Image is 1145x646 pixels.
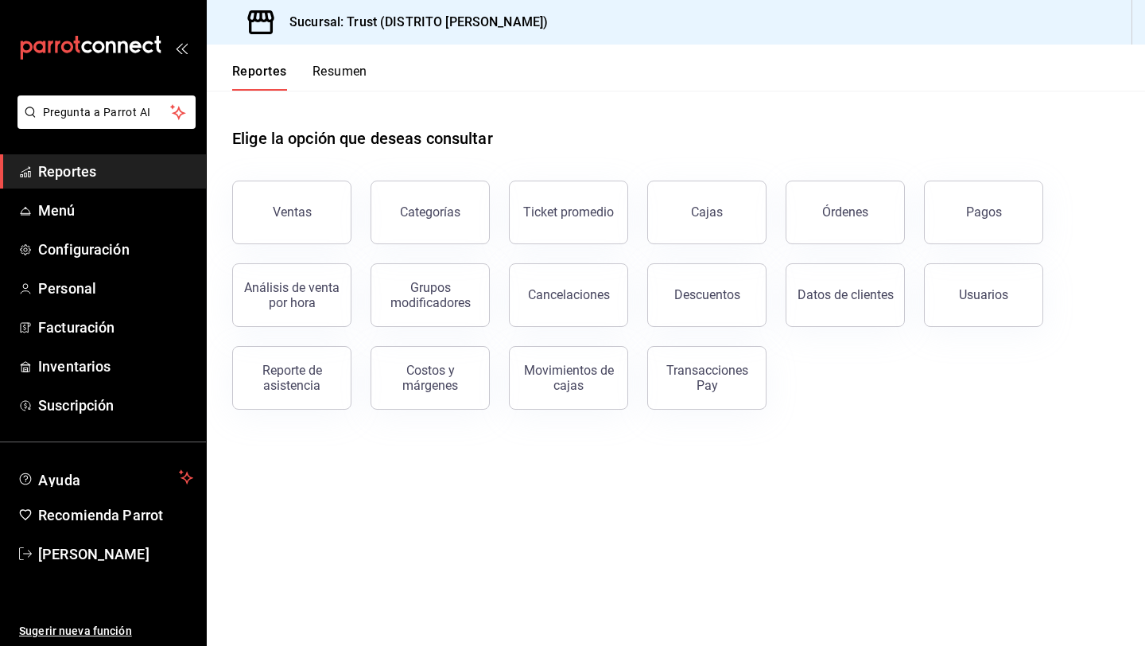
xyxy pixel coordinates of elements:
[798,287,894,302] div: Datos de clientes
[822,204,868,220] div: Órdenes
[519,363,618,393] div: Movimientos de cajas
[277,13,548,32] h3: Sucursal: Trust (DISTRITO [PERSON_NAME])
[38,278,193,299] span: Personal
[966,204,1002,220] div: Pagos
[232,126,493,150] h1: Elige la opción que deseas consultar
[528,287,610,302] div: Cancelaciones
[232,64,367,91] div: navigation tabs
[232,181,351,244] button: Ventas
[175,41,188,54] button: open_drawer_menu
[658,363,756,393] div: Transacciones Pay
[924,263,1043,327] button: Usuarios
[371,346,490,410] button: Costos y márgenes
[924,181,1043,244] button: Pagos
[691,204,723,220] div: Cajas
[232,263,351,327] button: Análisis de venta por hora
[38,200,193,221] span: Menú
[43,104,171,121] span: Pregunta a Parrot AI
[381,363,479,393] div: Costos y márgenes
[38,239,193,260] span: Configuración
[38,356,193,377] span: Inventarios
[243,363,341,393] div: Reporte de asistencia
[38,395,193,416] span: Suscripción
[674,287,740,302] div: Descuentos
[647,263,767,327] button: Descuentos
[381,280,479,310] div: Grupos modificadores
[19,623,193,640] span: Sugerir nueva función
[38,161,193,182] span: Reportes
[371,181,490,244] button: Categorías
[647,346,767,410] button: Transacciones Pay
[786,181,905,244] button: Órdenes
[509,181,628,244] button: Ticket promedio
[509,263,628,327] button: Cancelaciones
[523,204,614,220] div: Ticket promedio
[273,204,312,220] div: Ventas
[312,64,367,91] button: Resumen
[232,346,351,410] button: Reporte de asistencia
[38,504,193,526] span: Recomienda Parrot
[38,543,193,565] span: [PERSON_NAME]
[232,64,287,91] button: Reportes
[647,181,767,244] button: Cajas
[243,280,341,310] div: Análisis de venta por hora
[38,468,173,487] span: Ayuda
[959,287,1008,302] div: Usuarios
[17,95,196,129] button: Pregunta a Parrot AI
[509,346,628,410] button: Movimientos de cajas
[371,263,490,327] button: Grupos modificadores
[400,204,460,220] div: Categorías
[38,317,193,338] span: Facturación
[11,115,196,132] a: Pregunta a Parrot AI
[786,263,905,327] button: Datos de clientes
